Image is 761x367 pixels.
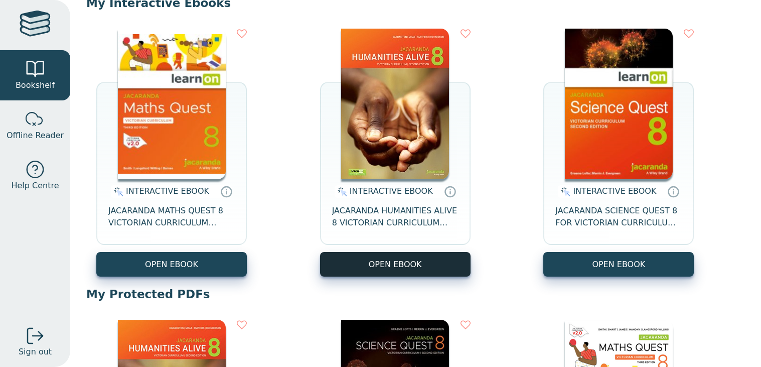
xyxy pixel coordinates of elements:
[108,205,235,229] span: JACARANDA MATHS QUEST 8 VICTORIAN CURRICULUM LEARNON EBOOK 3E
[341,29,449,179] img: bee2d5d4-7b91-e911-a97e-0272d098c78b.jpg
[96,252,247,277] button: OPEN EBOOK
[320,252,471,277] button: OPEN EBOOK
[332,205,459,229] span: JACARANDA HUMANITIES ALIVE 8 VICTORIAN CURRICULUM LEARNON EBOOK 2E
[558,186,570,198] img: interactive.svg
[86,287,745,302] p: My Protected PDFs
[118,29,226,179] img: c004558a-e884-43ec-b87a-da9408141e80.jpg
[19,346,52,358] span: Sign out
[555,205,682,229] span: JACARANDA SCIENCE QUEST 8 FOR VICTORIAN CURRICULUM LEARNON 2E EBOOK
[335,186,347,198] img: interactive.svg
[444,185,456,197] a: Interactive eBooks are accessed online via the publisher’s portal. They contain interactive resou...
[573,186,656,196] span: INTERACTIVE EBOOK
[350,186,433,196] span: INTERACTIVE EBOOK
[543,252,694,277] button: OPEN EBOOK
[565,29,673,179] img: fffb2005-5288-ea11-a992-0272d098c78b.png
[126,186,209,196] span: INTERACTIVE EBOOK
[16,79,55,91] span: Bookshelf
[220,185,232,197] a: Interactive eBooks are accessed online via the publisher’s portal. They contain interactive resou...
[667,185,679,197] a: Interactive eBooks are accessed online via the publisher’s portal. They contain interactive resou...
[111,186,123,198] img: interactive.svg
[7,130,64,142] span: Offline Reader
[11,180,59,192] span: Help Centre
